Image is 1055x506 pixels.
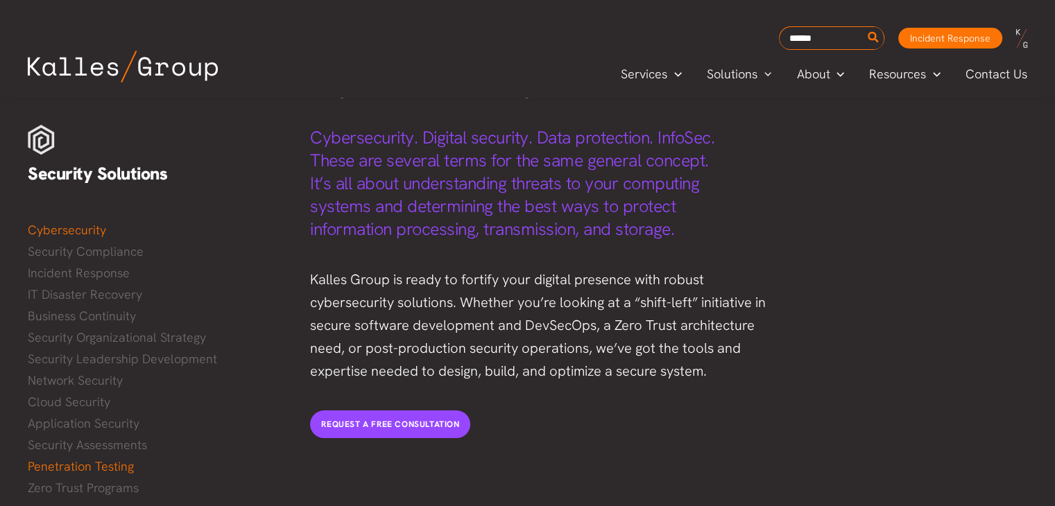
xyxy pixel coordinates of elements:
[28,370,282,391] a: Network Security
[784,64,857,85] a: AboutMenu Toggle
[830,64,844,85] span: Menu Toggle
[707,64,757,85] span: Solutions
[28,392,282,412] a: Cloud Security
[310,268,784,383] p: Kalles Group is ready to fortify your digital presence with robust cybersecurity solutions. Wheth...
[28,125,55,155] img: Security white
[667,64,682,85] span: Menu Toggle
[28,162,167,185] span: Security Solutions
[28,241,282,262] a: Security Compliance
[608,62,1041,85] nav: Primary Site Navigation
[869,64,926,85] span: Resources
[796,64,830,85] span: About
[28,263,282,283] a: Incident Response
[28,220,282,241] a: Cybersecurity
[694,64,784,85] a: SolutionsMenu Toggle
[28,435,282,455] a: Security Assessments
[28,327,282,348] a: Security Organizational Strategy
[898,28,1002,49] a: Incident Response
[28,284,282,305] a: IT Disaster Recovery
[28,456,282,477] a: Penetration Testing
[966,64,1027,85] span: Contact Us
[28,220,282,498] nav: Menu
[953,64,1041,85] a: Contact Us
[28,51,218,82] img: Kalles Group
[608,64,694,85] a: ServicesMenu Toggle
[28,349,282,369] a: Security Leadership Development
[857,64,953,85] a: ResourcesMenu Toggle
[321,419,459,430] span: REQUEST A FREE CONSULTATION
[310,410,470,438] a: REQUEST A FREE CONSULTATION
[621,64,667,85] span: Services
[28,413,282,434] a: Application Security
[28,306,282,326] a: Business Continuity
[310,126,714,241] span: Cybersecurity. Digital security. Data protection. InfoSec. These are several terms for the same g...
[28,478,282,498] a: Zero Trust Programs
[865,27,882,49] button: Search
[757,64,772,85] span: Menu Toggle
[926,64,941,85] span: Menu Toggle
